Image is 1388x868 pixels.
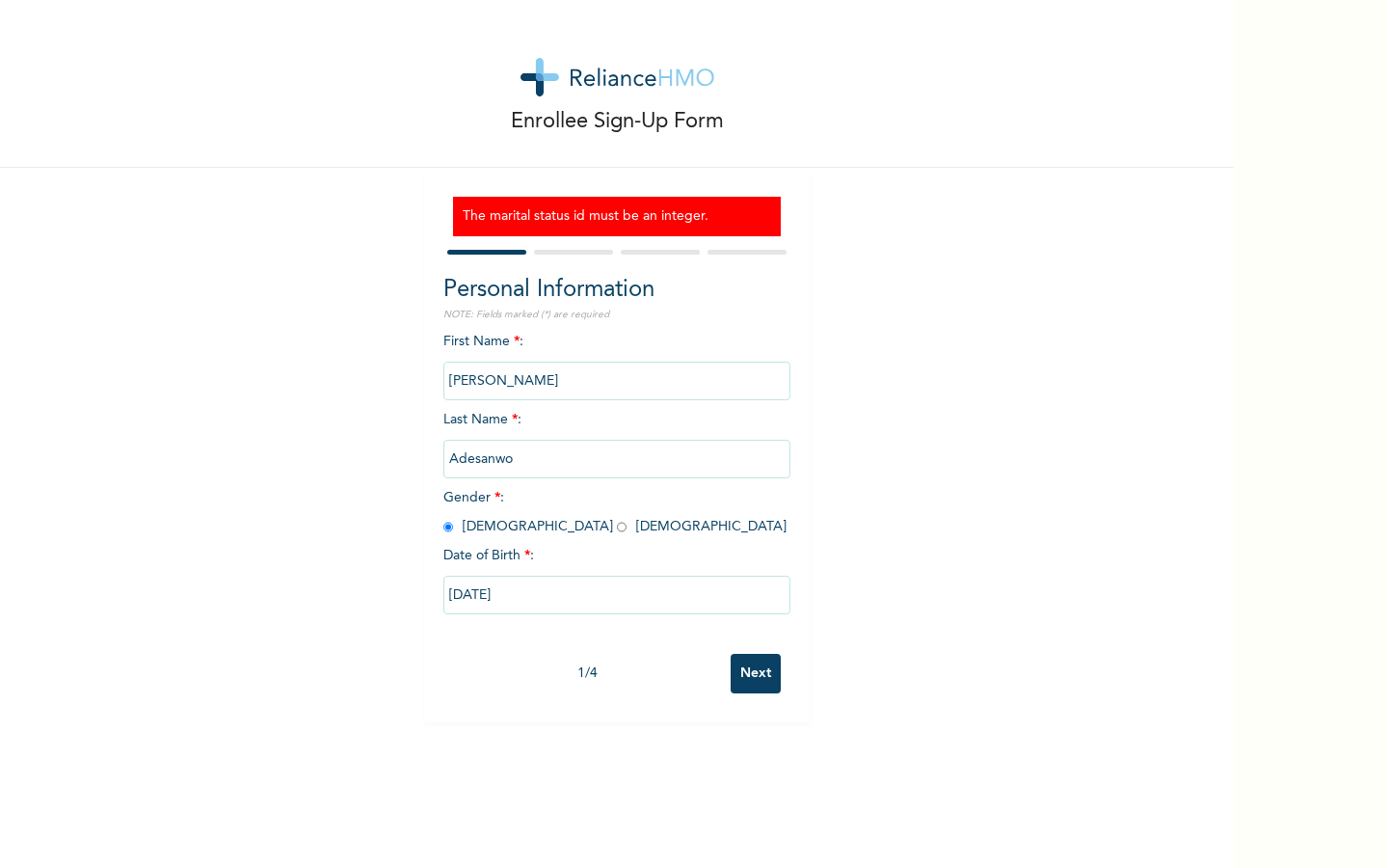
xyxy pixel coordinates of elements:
span: Last Name : [443,413,790,466]
img: logo [520,58,714,96]
input: DD-MM-YYYY [443,576,790,614]
input: Enter your first name [443,362,790,400]
p: Enrollee Sign-Up Form [511,106,724,138]
p: NOTE: Fields marked (*) are required [443,308,790,322]
input: Enter your last name [443,440,790,478]
h3: The marital status id must be an integer. [463,206,771,227]
input: Next [731,654,781,693]
span: First Name : [443,335,790,388]
div: 1 / 4 [443,664,731,684]
h2: Personal Information [443,273,790,308]
span: Date of Birth : [443,546,534,566]
span: Gender : [DEMOGRAPHIC_DATA] [DEMOGRAPHIC_DATA] [443,491,787,533]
